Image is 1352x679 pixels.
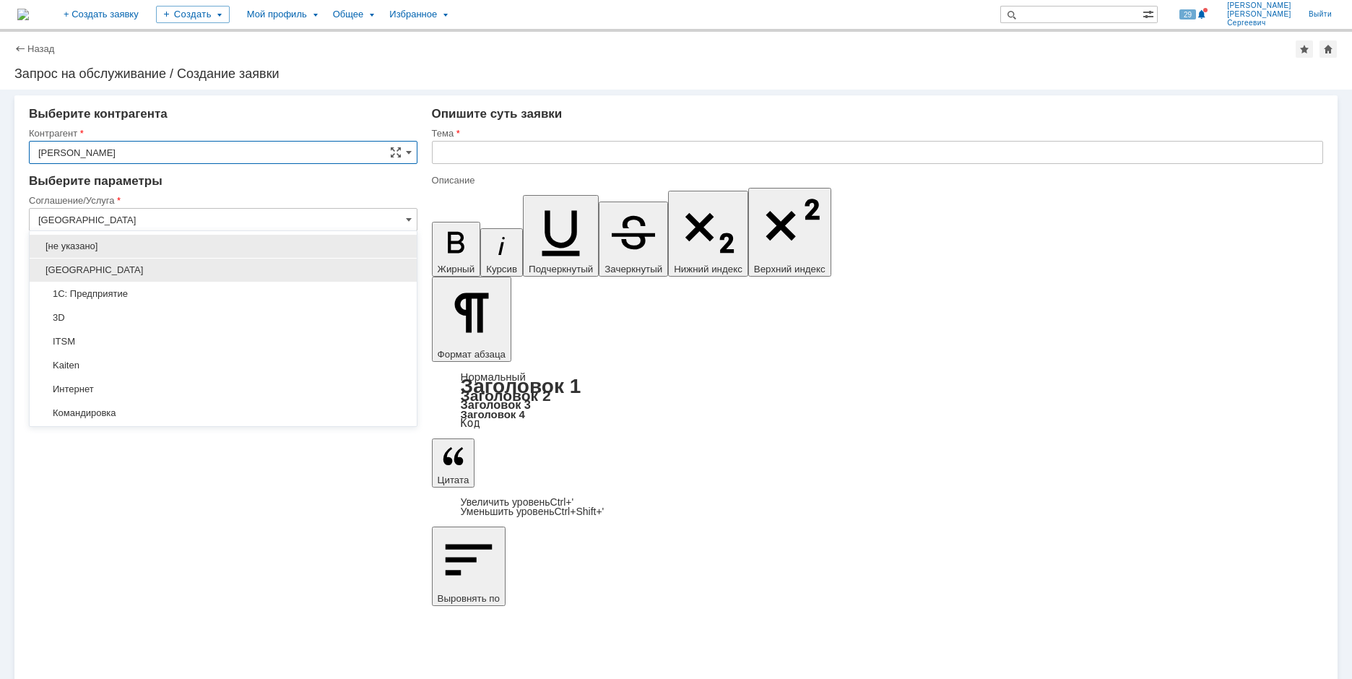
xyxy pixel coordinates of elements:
[156,6,230,23] div: Создать
[461,496,574,508] a: Increase
[1319,40,1337,58] div: Сделать домашней страницей
[432,107,563,121] span: Опишите суть заявки
[432,129,1320,138] div: Тема
[432,498,1323,516] div: Цитата
[461,387,551,404] a: Заголовок 2
[38,384,408,395] span: Интернет
[438,264,475,274] span: Жирный
[1179,9,1196,20] span: 29
[17,9,29,20] img: logo
[461,408,525,420] a: Заголовок 4
[604,264,662,274] span: Зачеркнутый
[754,264,825,274] span: Верхний индекс
[390,147,402,158] span: Сложная форма
[461,375,581,397] a: Заголовок 1
[550,496,574,508] span: Ctrl+'
[674,264,742,274] span: Нижний индекс
[599,202,668,277] button: Зачеркнутый
[29,196,415,205] div: Соглашение/Услуга
[523,195,599,277] button: Подчеркнутый
[1143,7,1157,20] span: Расширенный поиск
[432,277,511,362] button: Формат абзаца
[486,264,517,274] span: Курсив
[1227,10,1291,19] span: [PERSON_NAME]
[1296,40,1313,58] div: Добавить в избранное
[480,228,523,277] button: Курсив
[432,438,475,488] button: Цитата
[461,371,526,383] a: Нормальный
[29,107,168,121] span: Выберите контрагента
[432,176,1320,185] div: Описание
[668,191,748,277] button: Нижний индекс
[27,43,54,54] a: Назад
[38,407,408,419] span: Командировка
[432,372,1323,428] div: Формат абзаца
[38,288,408,300] span: 1С: Предприятие
[461,417,480,430] a: Код
[1227,19,1291,27] span: Сергеевич
[38,264,408,276] span: [GEOGRAPHIC_DATA]
[438,475,469,485] span: Цитата
[38,241,408,252] span: [не указано]
[17,9,29,20] a: Перейти на домашнюю страницу
[748,188,831,277] button: Верхний индекс
[29,129,415,138] div: Контрагент
[38,312,408,324] span: 3D
[438,349,506,360] span: Формат абзаца
[432,222,481,277] button: Жирный
[529,264,593,274] span: Подчеркнутый
[554,506,604,517] span: Ctrl+Shift+'
[38,336,408,347] span: ITSM
[438,593,500,604] span: Выровнять по
[461,506,604,517] a: Decrease
[1227,1,1291,10] span: [PERSON_NAME]
[38,360,408,371] span: Kaiten
[29,174,162,188] span: Выберите параметры
[432,527,506,606] button: Выровнять по
[14,66,1338,81] div: Запрос на обслуживание / Создание заявки
[461,398,531,411] a: Заголовок 3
